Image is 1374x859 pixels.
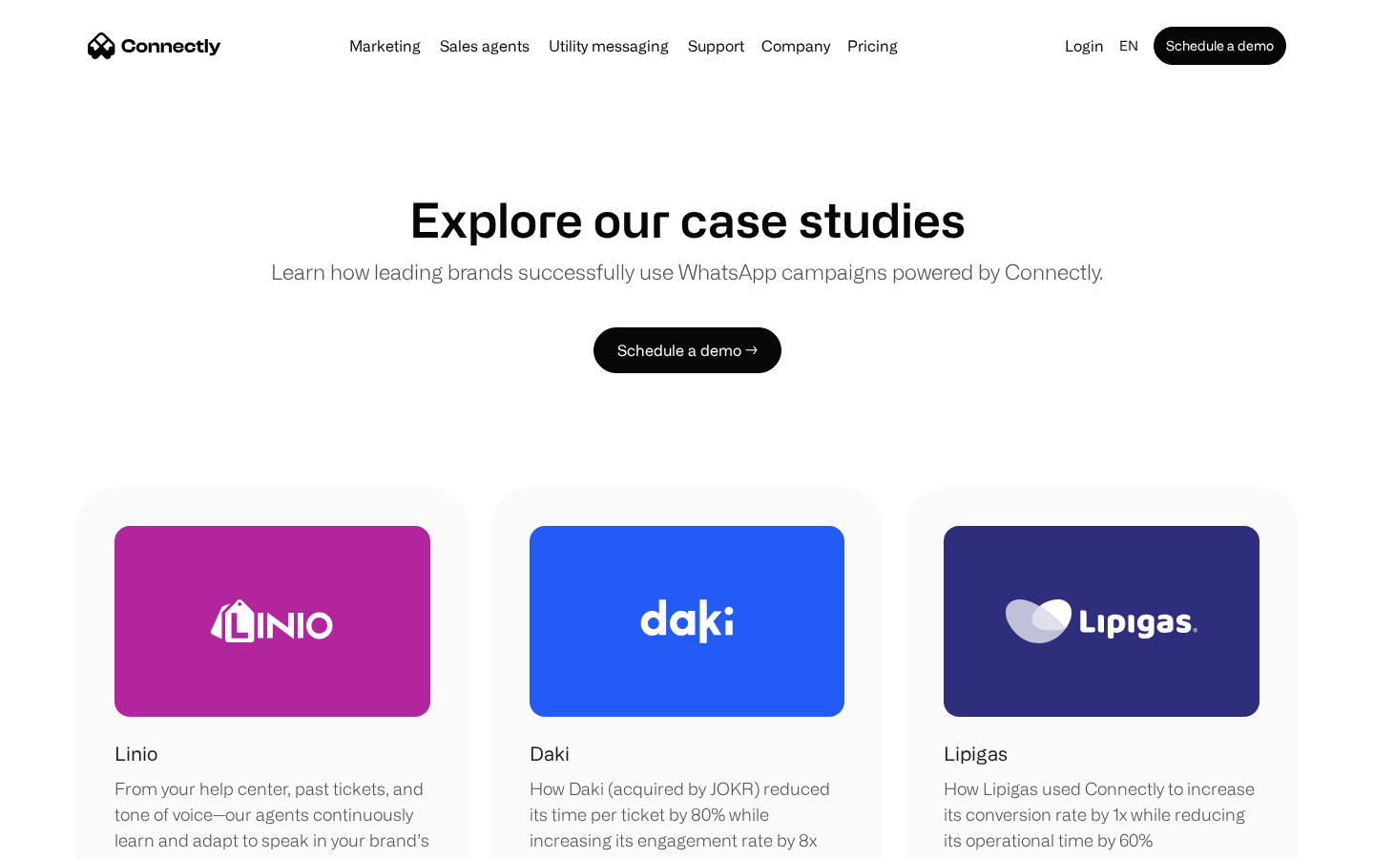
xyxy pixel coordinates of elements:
[530,740,570,768] h1: Daki
[211,599,333,642] img: Linio Logo
[114,740,157,768] h1: Linio
[409,191,966,248] h1: Explore our case studies
[1057,32,1112,59] a: Login
[761,32,830,59] div: Company
[1119,32,1138,59] div: en
[271,256,1103,287] p: Learn how leading brands successfully use WhatsApp campaigns powered by Connectly.
[680,38,752,53] a: Support
[593,327,781,373] a: Schedule a demo →
[944,740,1008,768] h1: Lipigas
[342,38,428,53] a: Marketing
[944,776,1259,853] div: How Lipigas used Connectly to increase its conversion rate by 1x while reducing its operational t...
[541,38,677,53] a: Utility messaging
[840,38,906,53] a: Pricing
[19,824,114,852] aside: Language selected: English
[640,599,734,643] img: Daki Logo
[1154,27,1286,65] a: Schedule a demo
[432,38,537,53] a: Sales agents
[38,826,114,852] ul: Language list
